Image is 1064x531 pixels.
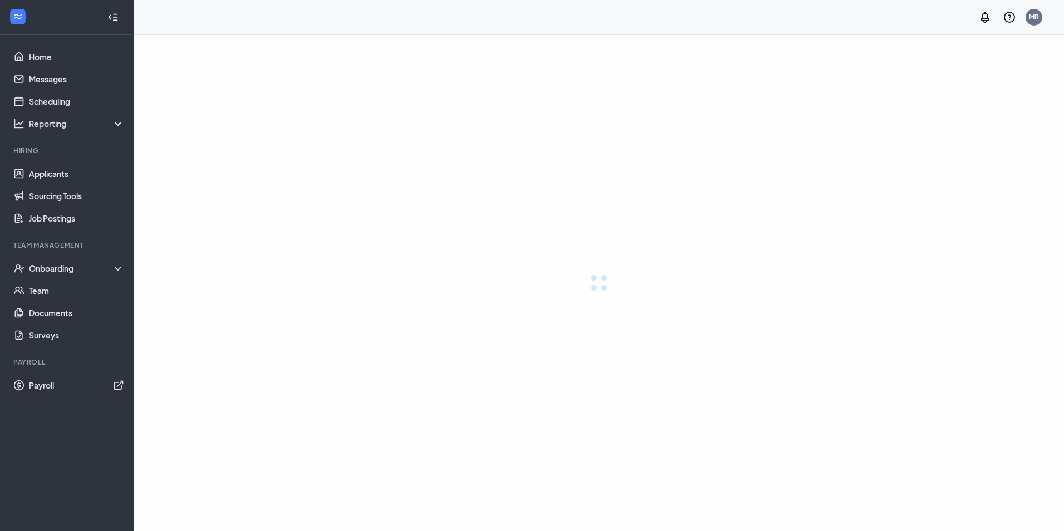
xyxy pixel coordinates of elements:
[1003,11,1016,24] svg: QuestionInfo
[29,324,124,346] a: Surveys
[1029,12,1039,22] div: MR
[107,12,119,23] svg: Collapse
[29,302,124,324] a: Documents
[29,207,124,229] a: Job Postings
[29,118,125,129] div: Reporting
[29,279,124,302] a: Team
[29,163,124,185] a: Applicants
[978,11,992,24] svg: Notifications
[13,240,122,250] div: Team Management
[13,146,122,155] div: Hiring
[29,68,124,90] a: Messages
[29,374,124,396] a: PayrollExternalLink
[13,263,24,274] svg: UserCheck
[12,11,23,22] svg: WorkstreamLogo
[29,185,124,207] a: Sourcing Tools
[13,118,24,129] svg: Analysis
[13,357,122,367] div: Payroll
[29,263,125,274] div: Onboarding
[29,46,124,68] a: Home
[29,90,124,112] a: Scheduling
